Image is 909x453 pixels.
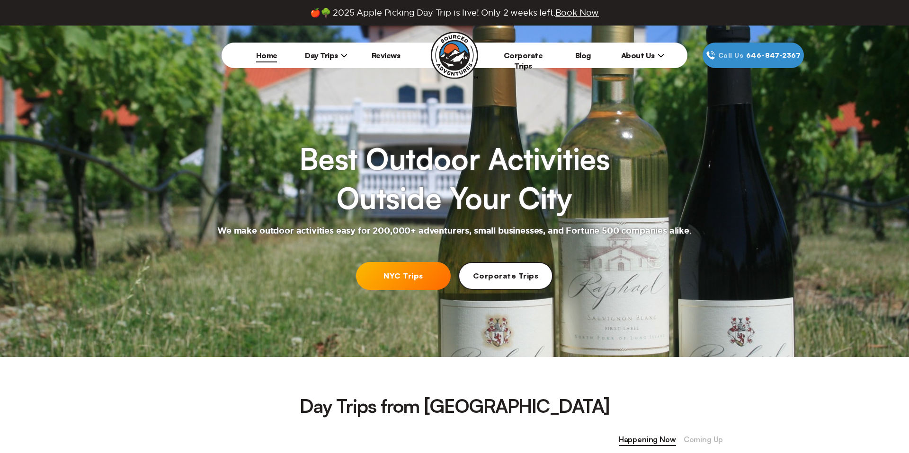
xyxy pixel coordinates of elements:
[575,51,591,60] a: Blog
[555,8,599,17] span: Book Now
[356,262,451,290] a: NYC Trips
[299,139,610,218] h1: Best Outdoor Activities Outside Your City
[684,434,723,446] span: Coming Up
[256,51,277,60] a: Home
[431,32,478,79] img: Sourced Adventures company logo
[621,51,664,60] span: About Us
[305,51,348,60] span: Day Trips
[746,50,801,61] span: 646‍-847‍-2367
[703,43,804,68] a: Call Us646‍-847‍-2367
[715,50,746,61] span: Call Us
[619,434,676,446] span: Happening Now
[458,262,553,290] a: Corporate Trips
[372,51,401,60] a: Reviews
[504,51,543,70] a: Corporate Trips
[217,226,692,237] h2: We make outdoor activities easy for 200,000+ adventurers, small businesses, and Fortune 500 compa...
[310,8,599,18] span: 🍎🌳 2025 Apple Picking Day Trip is live! Only 2 weeks left.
